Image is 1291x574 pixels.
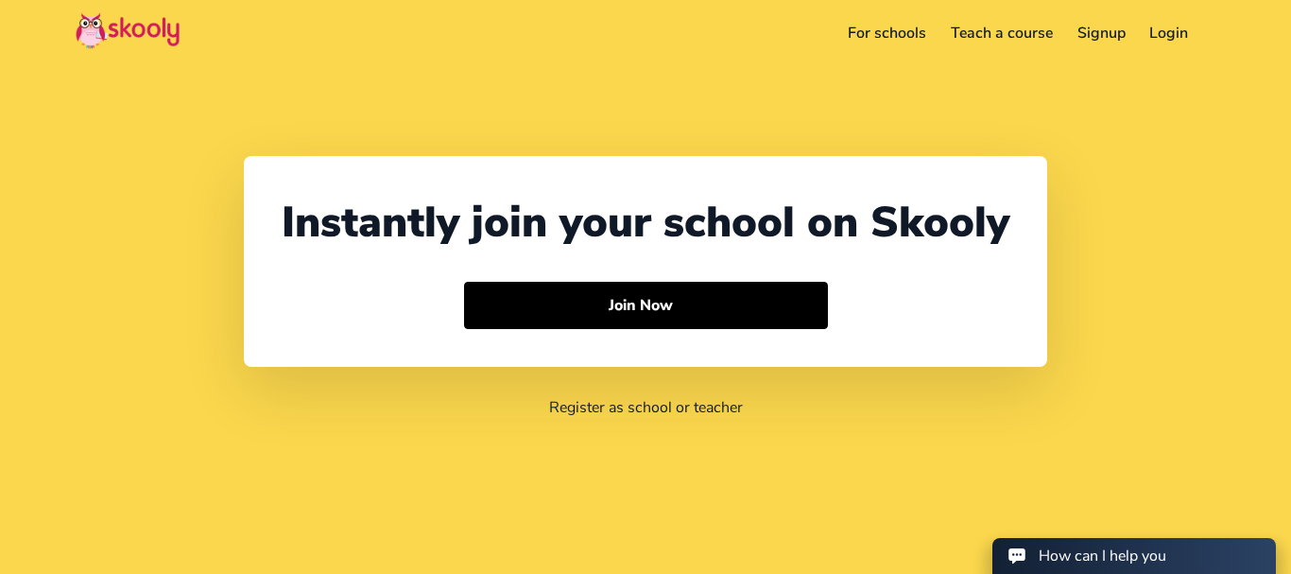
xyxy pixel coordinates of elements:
img: Skooly [76,12,180,49]
button: Join Now [464,282,828,329]
a: Signup [1065,18,1138,48]
a: Login [1137,18,1200,48]
a: Register as school or teacher [549,397,743,418]
a: For schools [836,18,939,48]
a: Teach a course [938,18,1065,48]
div: Instantly join your school on Skooly [282,194,1009,252]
